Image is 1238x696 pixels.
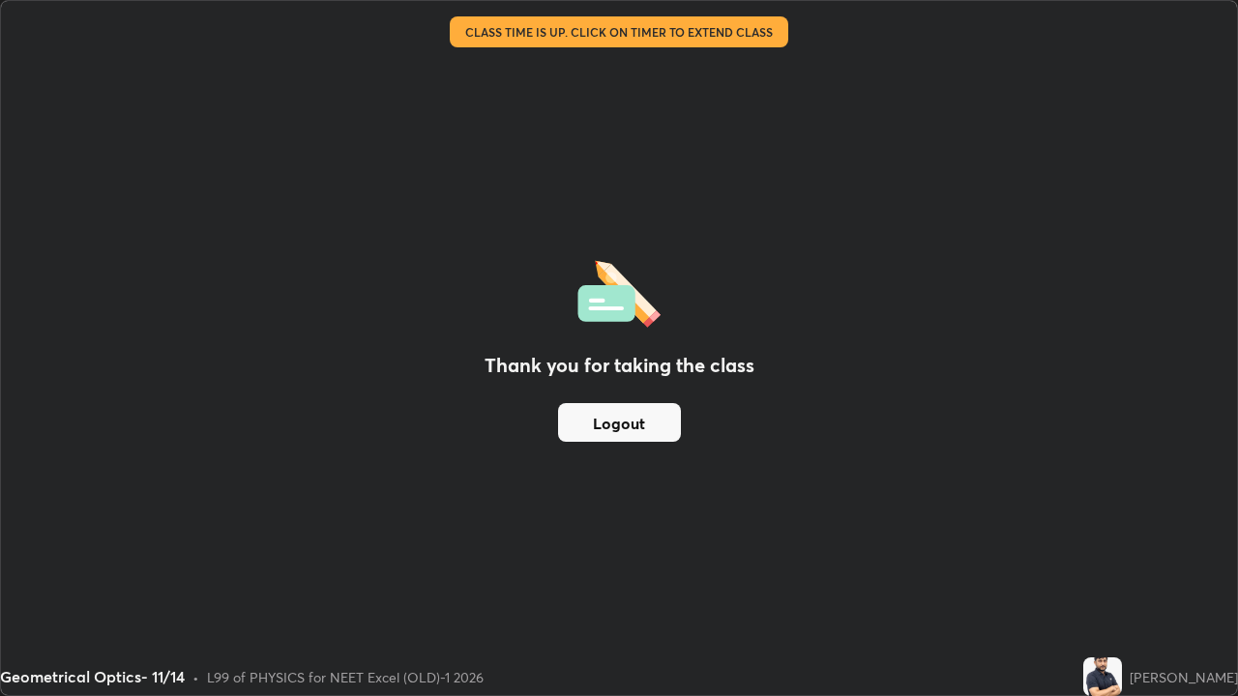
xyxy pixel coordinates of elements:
div: • [192,667,199,687]
h2: Thank you for taking the class [485,351,754,380]
div: L99 of PHYSICS for NEET Excel (OLD)-1 2026 [207,667,484,687]
img: de6c275da805432c8bc00b045e3c7ab9.jpg [1083,657,1122,696]
div: [PERSON_NAME] [1130,667,1238,687]
button: Logout [558,403,681,442]
img: offlineFeedback.1438e8b3.svg [577,254,661,328]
